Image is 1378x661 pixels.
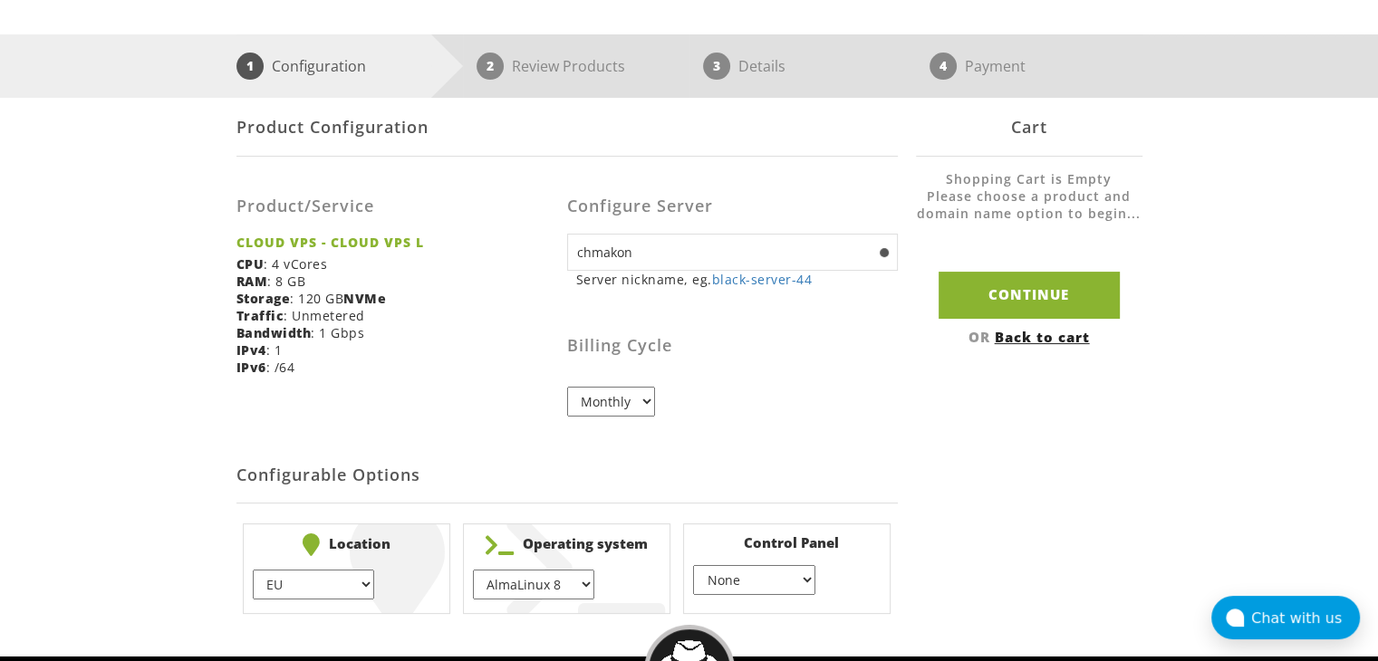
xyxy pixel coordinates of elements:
input: Continue [939,272,1120,318]
h3: Billing Cycle [567,337,898,355]
b: Traffic [236,307,284,324]
h2: Configurable Options [236,448,898,503]
select: } } } } [693,565,814,595]
b: IPv6 [236,359,266,376]
b: Storage [236,290,291,307]
input: Hostname [567,234,898,271]
div: Chat with us [1251,609,1360,627]
b: Location [253,533,440,556]
div: OR [916,328,1142,346]
a: black-server-44 [712,271,813,288]
div: Product Configuration [236,98,898,157]
b: Bandwidth [236,324,312,341]
span: 4 [930,53,957,80]
div: : 4 vCores : 8 GB : 120 GB : Unmetered : 1 Gbps : 1 : /64 [236,170,567,389]
p: Payment [965,53,1026,80]
select: } } } } } } } } } } } } } } } } } } } } } [473,570,594,599]
b: IPv4 [236,341,266,359]
b: RAM [236,273,268,290]
small: Server nickname, eg. [576,271,898,288]
select: } } } } } } [253,570,374,599]
p: Configuration [272,53,366,80]
p: Details [738,53,785,80]
button: Chat with us [1211,596,1360,639]
span: 3 [703,53,730,80]
a: Back to cart [995,328,1090,346]
p: Review Products [512,53,625,80]
div: Cart [916,98,1142,157]
b: CPU [236,255,265,273]
h3: Configure Server [567,197,898,216]
strong: CLOUD VPS - CLOUD VPS L [236,234,554,251]
span: 1 [236,53,264,80]
b: Control Panel [693,533,881,551]
b: Operating system [473,533,660,556]
h3: Product/Service [236,197,554,216]
b: NVMe [343,290,386,307]
span: 2 [477,53,504,80]
li: Shopping Cart is Empty Please choose a product and domain name option to begin... [916,170,1142,240]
